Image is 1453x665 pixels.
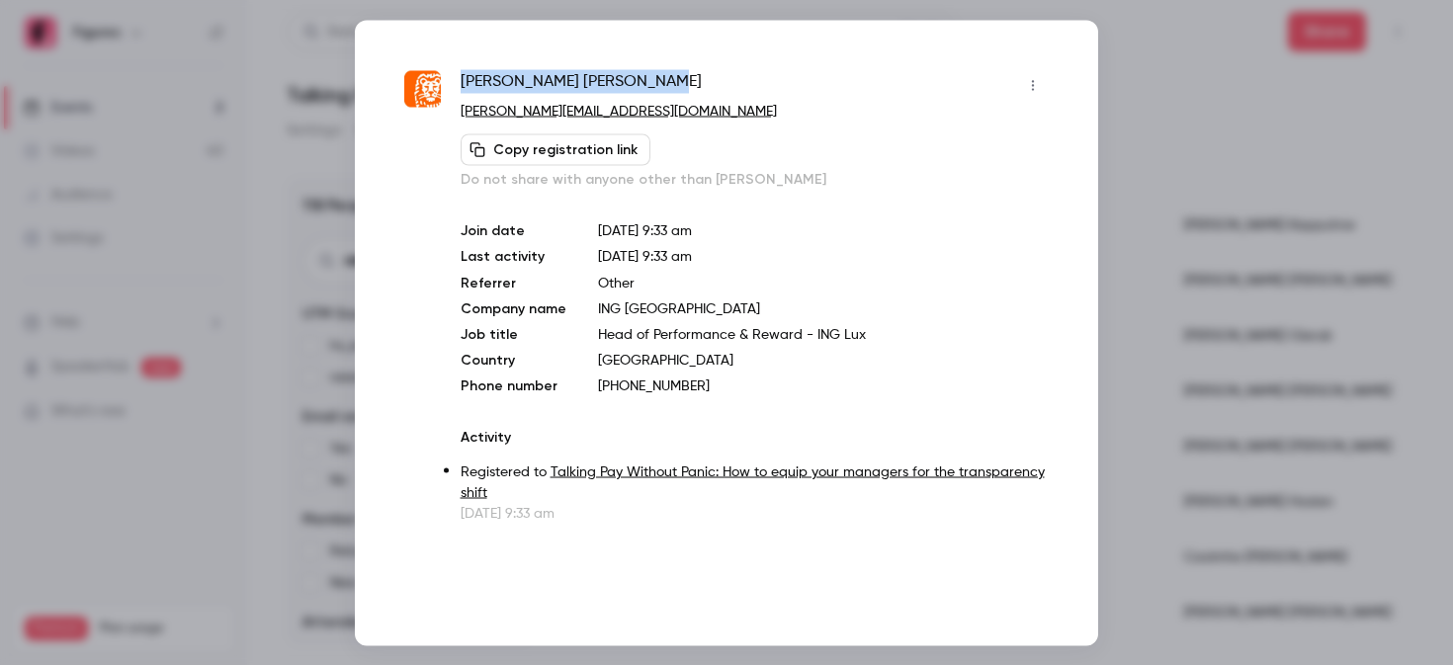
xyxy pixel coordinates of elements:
p: Job title [461,324,566,344]
p: [GEOGRAPHIC_DATA] [598,350,1049,370]
a: Talking Pay Without Panic: How to equip your managers for the transparency shift [461,464,1045,499]
p: [DATE] 9:33 am [461,503,1049,523]
button: Copy registration link [461,133,650,165]
p: Other [598,273,1049,292]
p: Head of Performance & Reward - ING Lux [598,324,1049,344]
p: [DATE] 9:33 am [598,220,1049,240]
p: Last activity [461,246,566,267]
a: [PERSON_NAME][EMAIL_ADDRESS][DOMAIN_NAME] [461,104,777,118]
p: Company name [461,298,566,318]
p: [PHONE_NUMBER] [598,375,1049,395]
span: [DATE] 9:33 am [598,249,692,263]
img: ing.com [404,71,441,108]
p: Activity [461,427,1049,447]
p: Do not share with anyone other than [PERSON_NAME] [461,169,1049,189]
span: [PERSON_NAME] [PERSON_NAME] [461,69,702,101]
p: ING [GEOGRAPHIC_DATA] [598,298,1049,318]
p: Phone number [461,375,566,395]
p: Registered to [461,461,1049,503]
p: Country [461,350,566,370]
p: Referrer [461,273,566,292]
p: Join date [461,220,566,240]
